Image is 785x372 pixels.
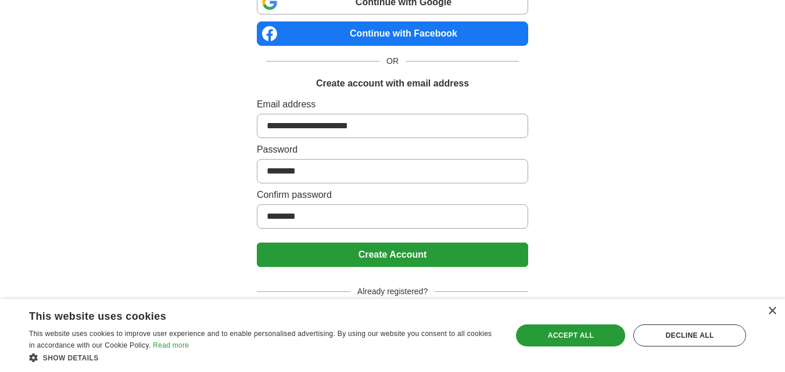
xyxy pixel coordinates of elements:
label: Password [257,143,528,157]
h1: Create account with email address [316,77,469,91]
div: Close [768,307,776,316]
a: Read more, opens a new window [153,341,189,349]
span: This website uses cookies to improve user experience and to enable personalised advertising. By u... [29,330,492,349]
span: OR [379,55,406,67]
div: Show details [29,352,498,363]
label: Email address [257,97,528,111]
div: This website uses cookies [29,306,469,323]
div: Accept all [516,324,625,346]
button: Create Account [257,243,528,267]
span: Already registered? [350,286,435,298]
div: Decline all [633,324,746,346]
span: Show details [43,354,99,362]
label: Confirm password [257,188,528,202]
a: Continue with Facebook [257,21,528,46]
